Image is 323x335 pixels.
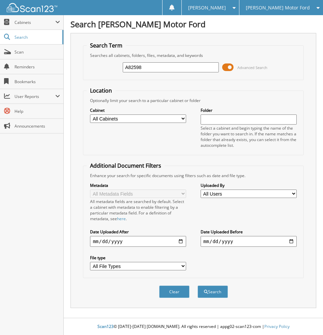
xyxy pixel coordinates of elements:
div: All metadata fields are searched by default. Select a cabinet with metadata to enable filtering b... [90,199,186,222]
div: Optionally limit your search to a particular cabinet or folder [87,98,300,103]
legend: Additional Document Filters [87,162,165,169]
img: scan123-logo-white.svg [7,3,57,12]
button: Clear [159,286,189,298]
span: Reminders [14,64,60,70]
span: Bookmarks [14,79,60,85]
span: Cabinets [14,20,55,25]
legend: Search Term [87,42,126,49]
div: Enhance your search for specific documents using filters such as date and file type. [87,173,300,178]
div: © [DATE]-[DATE] [DOMAIN_NAME]. All rights reserved | appg02-scan123-com | [64,319,323,335]
input: end [201,236,296,247]
input: start [90,236,186,247]
label: Metadata [90,182,186,188]
span: Scan [14,49,60,55]
button: Search [198,286,228,298]
div: Searches all cabinets, folders, files, metadata, and keywords [87,53,300,58]
span: Advanced Search [237,65,267,70]
span: Scan123 [97,324,114,329]
a: here [117,216,126,222]
iframe: Chat Widget [289,303,323,335]
label: Folder [201,107,296,113]
span: [PERSON_NAME] [188,6,226,10]
label: Date Uploaded After [90,229,186,235]
label: File type [90,255,186,261]
legend: Location [87,87,115,94]
span: Help [14,108,60,114]
span: Announcements [14,123,60,129]
span: User Reports [14,94,55,99]
label: Date Uploaded Before [201,229,296,235]
span: [PERSON_NAME] Motor Ford [246,6,310,10]
a: Privacy Policy [264,324,290,329]
div: Select a cabinet and begin typing the name of the folder you want to search in. If the name match... [201,125,296,148]
label: Uploaded By [201,182,296,188]
label: Cabinet [90,107,186,113]
h1: Search [PERSON_NAME] Motor Ford [70,19,316,30]
span: Search [14,34,59,40]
